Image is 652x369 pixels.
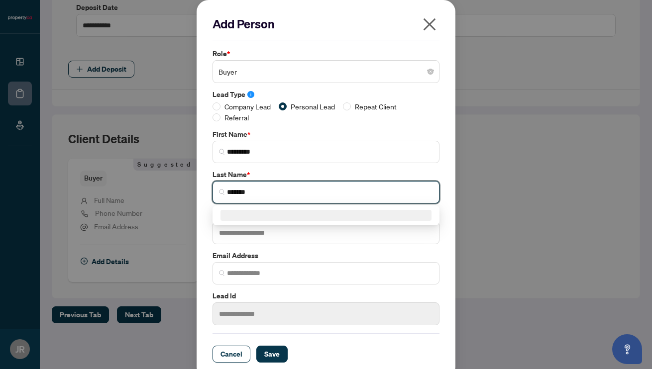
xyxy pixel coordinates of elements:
[213,346,250,363] button: Cancel
[213,48,439,59] label: Role
[422,16,437,32] span: close
[213,89,439,100] label: Lead Type
[220,101,275,112] span: Company Lead
[428,69,434,75] span: close-circle
[287,101,339,112] span: Personal Lead
[213,250,439,261] label: Email Address
[351,101,401,112] span: Repeat Client
[247,91,254,98] span: info-circle
[218,62,434,81] span: Buyer
[219,149,225,155] img: search_icon
[220,346,242,362] span: Cancel
[264,346,280,362] span: Save
[256,346,288,363] button: Save
[220,112,253,123] span: Referral
[213,129,439,140] label: First Name
[219,189,225,195] img: search_icon
[213,169,439,180] label: Last Name
[213,290,439,301] label: Lead Id
[612,334,642,364] button: Open asap
[219,270,225,276] img: search_icon
[213,16,439,32] h2: Add Person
